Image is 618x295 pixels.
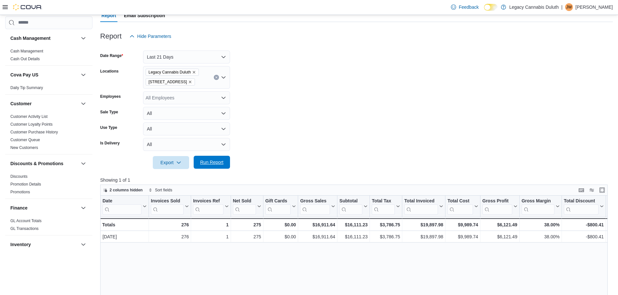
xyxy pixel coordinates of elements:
span: GL Transactions [10,226,39,231]
div: $0.00 [265,221,296,229]
h3: Inventory [10,241,31,248]
div: $3,786.75 [372,221,400,229]
span: Legacy Cannabis Duluth [149,69,191,75]
button: Finance [79,204,87,212]
span: New Customers [10,145,38,150]
span: Sort fields [155,187,172,193]
div: $16,911.64 [300,233,335,241]
button: Keyboard shortcuts [577,186,585,194]
div: 275 [233,221,261,229]
button: Finance [10,205,78,211]
button: Export [153,156,189,169]
a: Customer Activity List [10,114,48,119]
span: Daily Tip Summary [10,85,43,90]
a: Cash Out Details [10,57,40,61]
p: [PERSON_NAME] [576,3,613,11]
span: Run Report [200,159,224,165]
div: Net Sold [233,198,256,214]
button: Last 21 Days [143,51,230,63]
div: Gross Profit [482,198,512,204]
a: Promotions [10,190,30,194]
a: Daily Tip Summary [10,85,43,90]
div: 38.00% [521,221,559,229]
span: Email Subscription [124,9,165,22]
label: Use Type [100,125,117,130]
div: Cova Pay US [5,84,92,94]
a: Customer Loyalty Points [10,122,53,127]
div: Total Discount [564,198,599,214]
p: | [561,3,563,11]
button: Date [103,198,147,214]
span: Feedback [459,4,479,10]
span: Customer Purchase History [10,130,58,135]
button: Gift Cards [265,198,296,214]
label: Employees [100,94,121,99]
input: Dark Mode [484,4,498,11]
div: $19,897.98 [404,233,443,241]
div: Finance [5,217,92,235]
div: Invoices Ref [193,198,223,214]
button: Total Cost [447,198,478,214]
button: Total Tax [372,198,400,214]
p: Legacy Cannabis Duluth [509,3,559,11]
span: Report [102,9,116,22]
button: Remove Legacy Cannabis Duluth from selection in this group [192,70,196,74]
div: Customer [5,113,92,154]
div: Gross Profit [482,198,512,214]
button: Invoices Sold [151,198,189,214]
button: Enter fullscreen [598,186,606,194]
a: Discounts [10,174,28,179]
button: All [143,138,230,151]
div: [DATE] [103,233,147,241]
span: Hide Parameters [137,33,171,40]
label: Is Delivery [100,141,120,146]
a: Promotion Details [10,182,41,187]
a: New Customers [10,145,38,150]
button: Cova Pay US [10,72,78,78]
div: Total Invoiced [404,198,438,204]
span: JW [566,3,572,11]
div: Gift Card Sales [265,198,291,214]
div: $16,111.23 [339,233,368,241]
a: Customer Queue [10,138,40,142]
div: $6,121.49 [482,233,517,241]
div: 276 [151,233,189,241]
span: Customer Queue [10,137,40,142]
div: Date [103,198,141,214]
button: Customer [10,100,78,107]
div: Gross Margin [521,198,554,214]
div: Invoices Ref [193,198,223,204]
div: Net Sold [233,198,256,204]
button: Gross Margin [521,198,559,214]
a: Feedback [448,1,481,14]
button: Display options [588,186,596,194]
div: 276 [151,221,189,229]
a: Cash Management [10,49,43,53]
button: Clear input [214,75,219,80]
div: $0.00 [265,233,296,241]
button: Subtotal [339,198,368,214]
button: Discounts & Promotions [79,160,87,167]
h3: Customer [10,100,31,107]
button: Gross Sales [300,198,335,214]
button: Total Invoiced [404,198,443,214]
button: Remove 1906 W Superior St. from selection in this group [188,80,192,84]
button: Invoices Ref [193,198,228,214]
span: Cash Out Details [10,56,40,62]
button: Customer [79,100,87,108]
span: Cash Management [10,49,43,54]
div: 1 [193,221,228,229]
div: -$800.41 [564,221,604,229]
div: Invoices Sold [151,198,184,204]
div: 38.00% [522,233,560,241]
div: Cash Management [5,47,92,65]
button: Inventory [79,241,87,248]
div: Invoices Sold [151,198,184,214]
div: $9,989.74 [447,221,478,229]
span: GL Account Totals [10,218,42,223]
label: Sale Type [100,109,118,115]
